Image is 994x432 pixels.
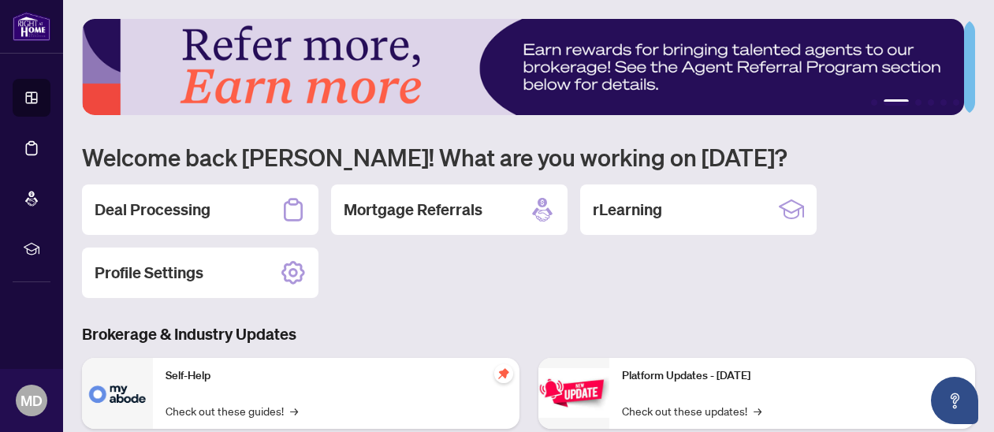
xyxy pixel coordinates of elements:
p: Platform Updates - [DATE] [622,367,963,385]
span: → [290,402,298,419]
img: Self-Help [82,358,153,429]
button: 3 [915,99,921,106]
h2: Profile Settings [95,262,203,284]
h1: Welcome back [PERSON_NAME]! What are you working on [DATE]? [82,142,975,172]
a: Check out these guides!→ [166,402,298,419]
h2: rLearning [593,199,662,221]
button: Open asap [931,377,978,424]
h3: Brokerage & Industry Updates [82,323,975,345]
button: 1 [871,99,877,106]
span: MD [20,389,43,412]
button: 4 [928,99,934,106]
span: pushpin [494,364,513,383]
h2: Mortgage Referrals [344,199,482,221]
button: 6 [953,99,959,106]
button: 5 [940,99,947,106]
h2: Deal Processing [95,199,210,221]
img: Platform Updates - June 23, 2025 [538,368,609,418]
a: Check out these updates!→ [622,402,761,419]
button: 2 [884,99,909,106]
span: → [754,402,761,419]
img: Slide 1 [82,19,964,115]
img: logo [13,12,50,41]
p: Self-Help [166,367,507,385]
